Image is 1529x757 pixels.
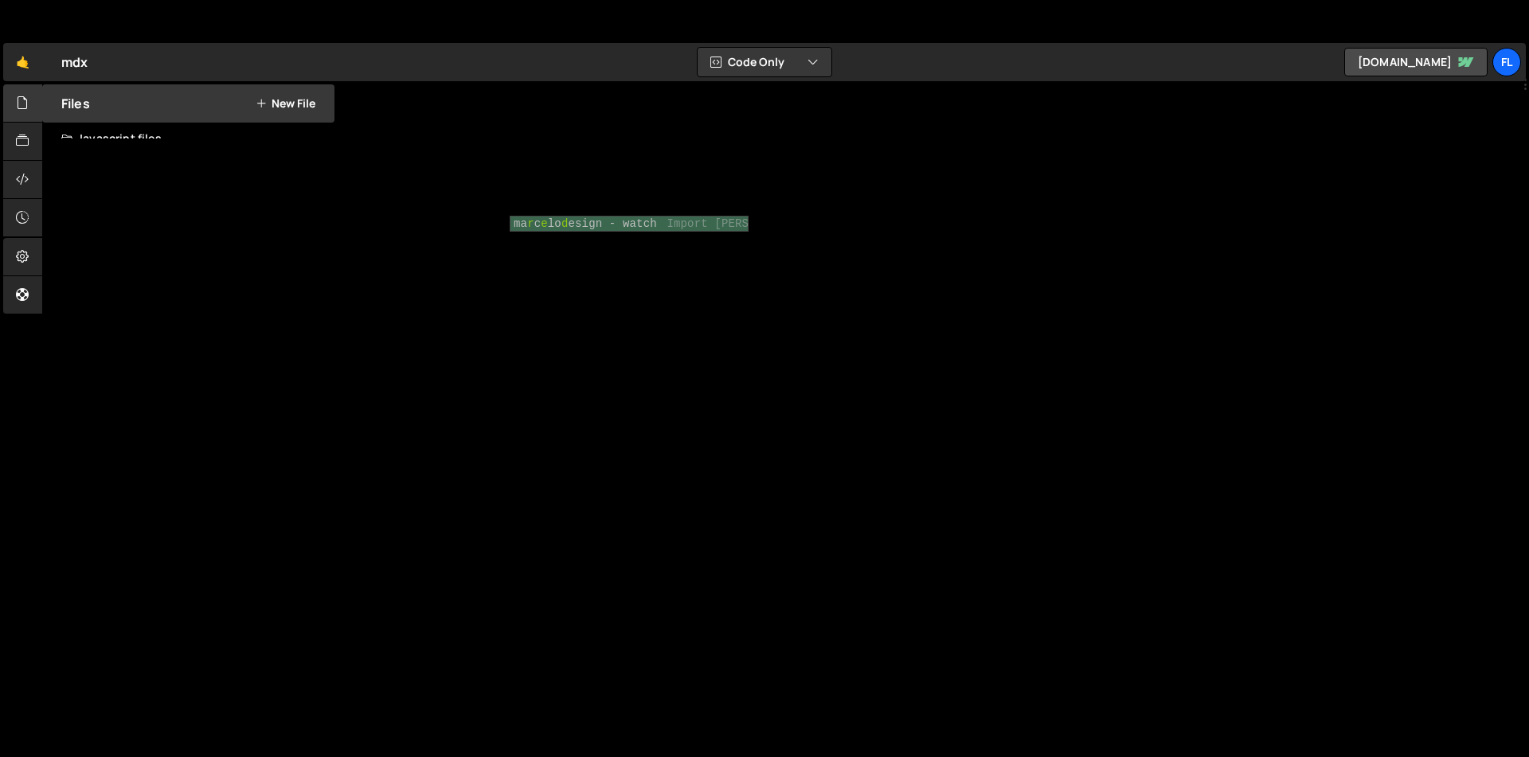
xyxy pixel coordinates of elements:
div: Javascript files [42,123,334,154]
a: fl [1492,48,1521,76]
button: Code Only [698,48,831,76]
div: mdx [61,53,88,72]
button: New File [256,97,315,110]
a: [DOMAIN_NAME] [1344,48,1488,76]
h2: Files [61,95,90,112]
a: 🤙 [3,43,42,81]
